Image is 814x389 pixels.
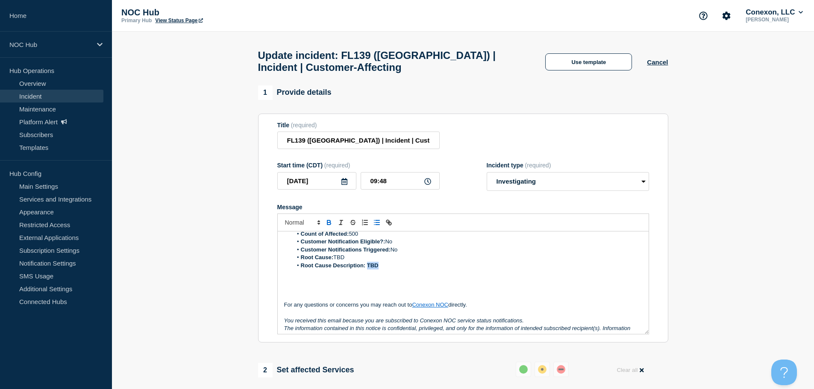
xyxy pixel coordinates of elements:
button: Toggle italic text [335,217,347,228]
button: up [516,362,531,377]
span: (required) [291,122,317,129]
div: Message [278,231,649,334]
li: No [292,246,642,254]
button: Use template [545,53,632,70]
div: Set affected Services [258,363,354,377]
p: [PERSON_NAME] [744,17,805,23]
button: down [553,362,569,377]
p: Primary Hub [121,18,152,23]
button: affected [535,362,550,377]
button: Clear all [611,362,649,378]
div: Incident type [487,162,649,169]
strong: Root Cause: [301,254,334,260]
div: Start time (CDT) [277,162,440,169]
input: YYYY-MM-DD [277,172,356,190]
strong: Customer Notifications Triggered: [301,246,391,253]
div: Message [277,204,649,211]
p: For any questions or concerns you may reach out to directly. [284,301,642,309]
span: 2 [258,363,273,377]
p: NOC Hub [9,41,91,48]
div: affected [538,365,547,374]
iframe: Help Scout Beacon - Open [771,360,797,385]
select: Incident type [487,172,649,191]
button: Cancel [647,58,668,66]
button: Toggle link [383,217,395,228]
p: NOC Hub [121,8,292,18]
button: Toggle ordered list [359,217,371,228]
button: Toggle bulleted list [371,217,383,228]
div: Title [277,122,440,129]
div: Provide details [258,85,332,100]
h1: Update incident: FL139 ([GEOGRAPHIC_DATA]) | Incident | Customer-Affecting [258,50,531,73]
button: Conexon, LLC [744,8,805,17]
button: Toggle bold text [323,217,335,228]
button: Account settings [717,7,735,25]
div: up [519,365,528,374]
span: (required) [324,162,350,169]
li: TBD [292,254,642,261]
em: The information contained in this notice is confidential, privileged, and only for the informatio... [284,325,632,339]
li: No [292,238,642,246]
button: Support [694,7,712,25]
a: Conexon NOC [412,301,448,308]
strong: Count of Affected: [301,231,349,237]
em: You received this email because you are subscribed to Conexon NOC service status notifications. [284,317,524,324]
input: HH:MM [361,172,440,190]
strong: Customer Notification Eligible?: [301,238,385,245]
a: View Status Page [155,18,203,23]
span: (required) [525,162,551,169]
div: down [557,365,565,374]
span: 1 [258,85,273,100]
button: Toggle strikethrough text [347,217,359,228]
span: Font size [281,217,323,228]
strong: Root Cause Description: TBD [301,262,379,269]
input: Title [277,132,440,149]
li: 500 [292,230,642,238]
